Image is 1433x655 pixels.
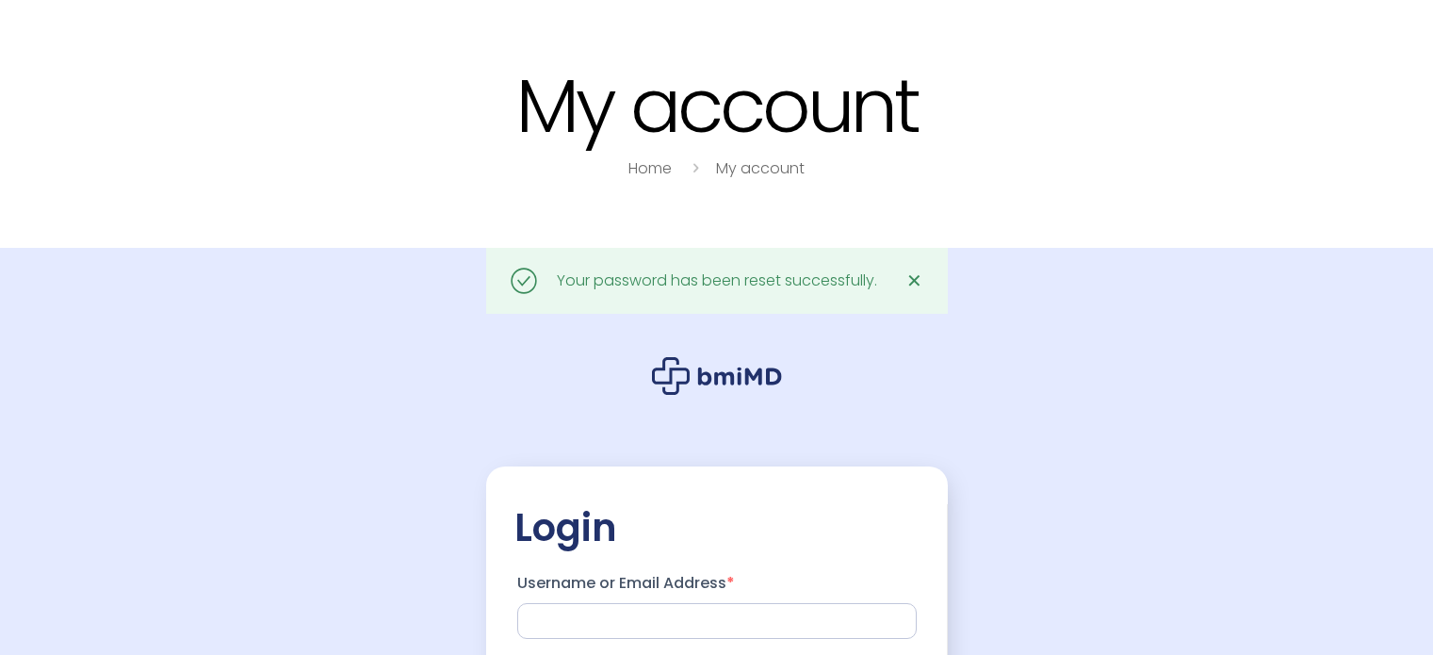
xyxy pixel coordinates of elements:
h2: Login [514,504,920,551]
label: Username or Email Address [517,568,917,598]
a: My account [716,157,805,179]
i: breadcrumbs separator [685,157,706,179]
a: Home [628,157,672,179]
span: ✕ [906,268,922,294]
a: ✕ [896,262,934,300]
h1: My account [123,66,1311,146]
div: Your password has been reset successfully. [557,268,877,294]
